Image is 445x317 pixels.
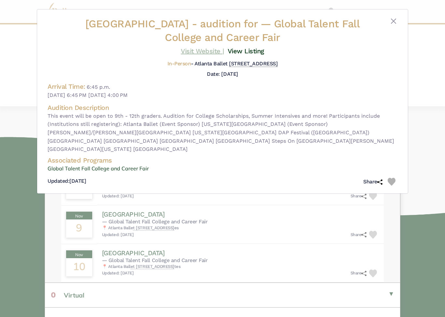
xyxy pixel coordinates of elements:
span: — Global Talent Fall College and Career Fair [165,18,360,44]
h4: Arrival Time: [48,83,85,90]
h4: Audition Description [48,103,397,112]
span: audition for [200,18,257,30]
a: View Listing [228,47,264,55]
button: Close [390,17,397,25]
h5: Date: [DATE] [207,71,238,77]
span: [DATE] 6:45 PM [DATE] 4:00 PM [48,91,397,99]
span: 6:45 p.m. [87,84,110,90]
h5: [DATE] [48,178,86,185]
span: [GEOGRAPHIC_DATA] - [85,18,261,30]
a: Visit Website | [181,47,224,55]
span: Updated: [48,178,69,184]
h5: - Atlanta Ballet [167,60,278,67]
span: This event will be open to 9th - 12th graders. Audition for College Scholarships, Summer Intensiv... [48,112,397,153]
h5: Share [363,178,382,185]
a: Global Talent Fall College and Career Fair [48,165,397,173]
span: In-Person [167,60,191,67]
h4: Associated Programs [48,156,397,165]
